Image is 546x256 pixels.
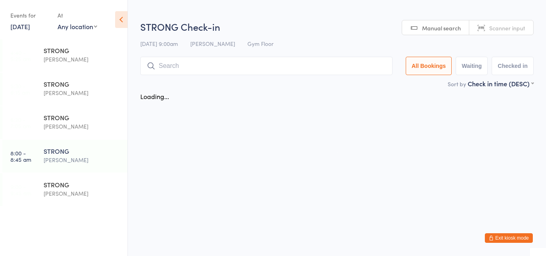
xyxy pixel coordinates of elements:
[58,9,97,22] div: At
[10,83,30,95] time: 5:30 - 6:15 am
[2,173,128,206] a: 9:00 -9:45 amSTRONG[PERSON_NAME]
[10,49,31,62] time: 4:40 - 5:25 am
[492,57,534,75] button: Checked in
[422,24,461,32] span: Manual search
[44,113,121,122] div: STRONG
[2,106,128,139] a: 6:20 -7:05 amSTRONG[PERSON_NAME]
[140,20,534,33] h2: STRONG Check-in
[140,57,393,75] input: Search
[448,80,466,88] label: Sort by
[44,155,121,165] div: [PERSON_NAME]
[44,189,121,198] div: [PERSON_NAME]
[10,9,50,22] div: Events for
[2,39,128,72] a: 4:40 -5:25 amSTRONG[PERSON_NAME]
[44,55,121,64] div: [PERSON_NAME]
[44,147,121,155] div: STRONG
[140,40,178,48] span: [DATE] 9:00am
[190,40,235,48] span: [PERSON_NAME]
[468,79,534,88] div: Check in time (DESC)
[44,79,121,88] div: STRONG
[2,73,128,105] a: 5:30 -6:15 amSTRONG[PERSON_NAME]
[44,46,121,55] div: STRONG
[10,183,31,196] time: 9:00 - 9:45 am
[2,140,128,173] a: 8:00 -8:45 amSTRONG[PERSON_NAME]
[140,92,169,101] div: Loading...
[10,22,30,31] a: [DATE]
[489,24,525,32] span: Scanner input
[485,233,533,243] button: Exit kiosk mode
[247,40,273,48] span: Gym Floor
[58,22,97,31] div: Any location
[44,180,121,189] div: STRONG
[44,122,121,131] div: [PERSON_NAME]
[10,150,31,163] time: 8:00 - 8:45 am
[10,116,31,129] time: 6:20 - 7:05 am
[456,57,488,75] button: Waiting
[406,57,452,75] button: All Bookings
[44,88,121,97] div: [PERSON_NAME]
